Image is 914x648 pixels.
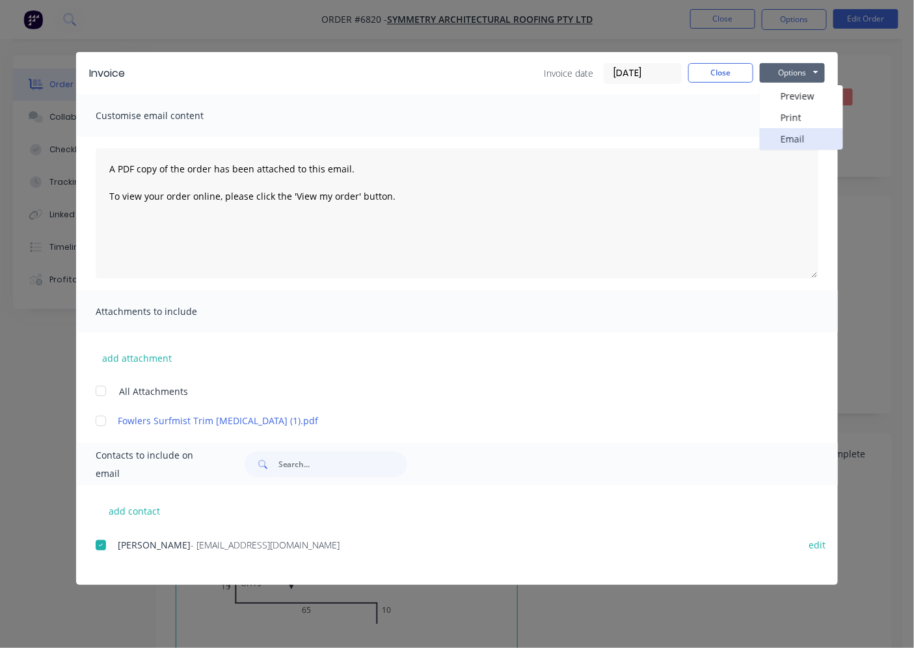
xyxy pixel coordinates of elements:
button: Close [688,63,753,83]
button: add contact [96,501,174,520]
span: Invoice date [544,66,593,80]
span: Attachments to include [96,303,239,321]
span: All Attachments [119,385,188,398]
button: edit [801,536,834,554]
span: - [EMAIL_ADDRESS][DOMAIN_NAME] [191,539,340,551]
span: Customise email content [96,107,239,125]
span: [PERSON_NAME] [118,539,191,551]
button: Print [760,107,843,128]
button: add attachment [96,348,178,368]
div: Invoice [89,66,125,81]
span: Contacts to include on email [96,446,212,483]
a: Fowlers Surfmist Trim [MEDICAL_DATA] (1).pdf [118,414,786,427]
input: Search... [278,452,407,478]
button: Preview [760,85,843,107]
textarea: A PDF copy of the order has been attached to this email. To view your order online, please click ... [96,148,818,278]
button: Options [760,63,825,83]
button: Email [760,128,843,150]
